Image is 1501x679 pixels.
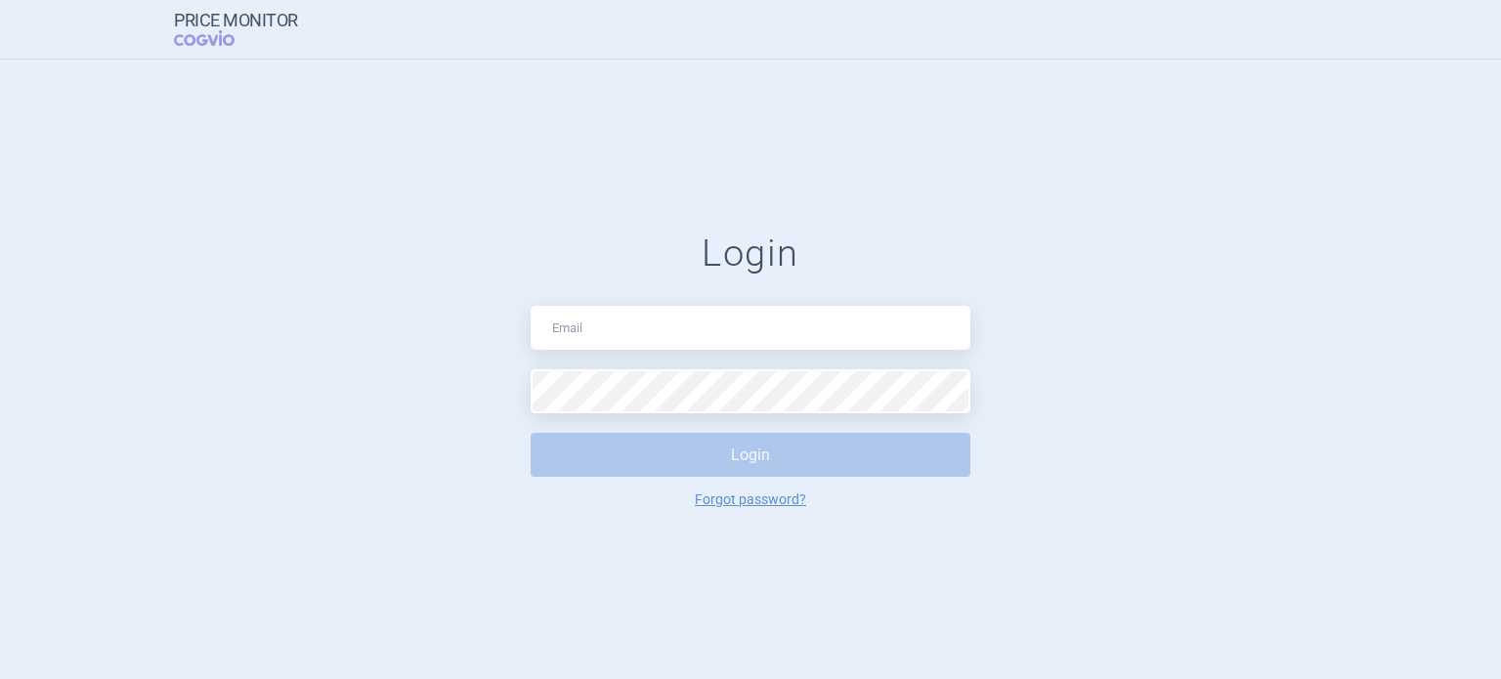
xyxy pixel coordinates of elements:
[531,232,970,276] h1: Login
[531,433,970,477] button: Login
[531,306,970,350] input: Email
[174,11,298,30] strong: Price Monitor
[174,11,298,48] a: Price MonitorCOGVIO
[695,492,806,506] a: Forgot password?
[174,30,262,46] span: COGVIO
